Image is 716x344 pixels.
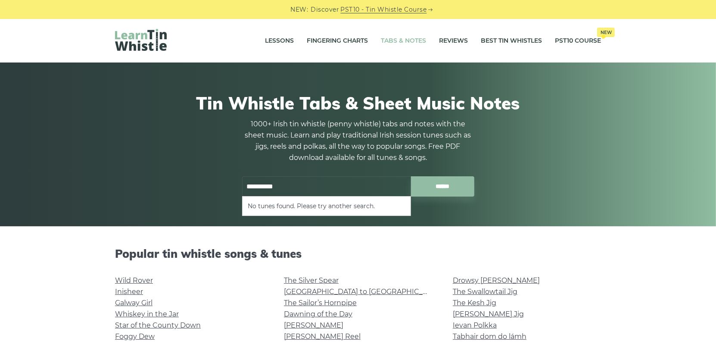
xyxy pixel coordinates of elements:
[115,93,601,113] h1: Tin Whistle Tabs & Sheet Music Notes
[481,30,542,52] a: Best Tin Whistles
[115,321,201,329] a: Star of the County Down
[115,299,153,307] a: Galway Girl
[284,321,343,329] a: [PERSON_NAME]
[284,299,357,307] a: The Sailor’s Hornpipe
[453,332,526,341] a: Tabhair dom do lámh
[381,30,426,52] a: Tabs & Notes
[284,332,361,341] a: [PERSON_NAME] Reel
[453,321,497,329] a: Ievan Polkka
[115,276,153,285] a: Wild Rover
[242,119,474,163] p: 1000+ Irish tin whistle (penny whistle) tabs and notes with the sheet music. Learn and play tradi...
[555,30,601,52] a: PST10 CourseNew
[248,201,405,211] li: No tunes found. Please try another search.
[115,247,601,260] h2: Popular tin whistle songs & tunes
[597,28,615,37] span: New
[115,310,179,318] a: Whiskey in the Jar
[115,288,143,296] a: Inisheer
[265,30,294,52] a: Lessons
[453,310,524,318] a: [PERSON_NAME] Jig
[115,332,155,341] a: Foggy Dew
[453,276,540,285] a: Drowsy [PERSON_NAME]
[284,276,339,285] a: The Silver Spear
[115,29,167,51] img: LearnTinWhistle.com
[439,30,468,52] a: Reviews
[307,30,368,52] a: Fingering Charts
[284,310,352,318] a: Dawning of the Day
[453,288,517,296] a: The Swallowtail Jig
[284,288,443,296] a: [GEOGRAPHIC_DATA] to [GEOGRAPHIC_DATA]
[453,299,496,307] a: The Kesh Jig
